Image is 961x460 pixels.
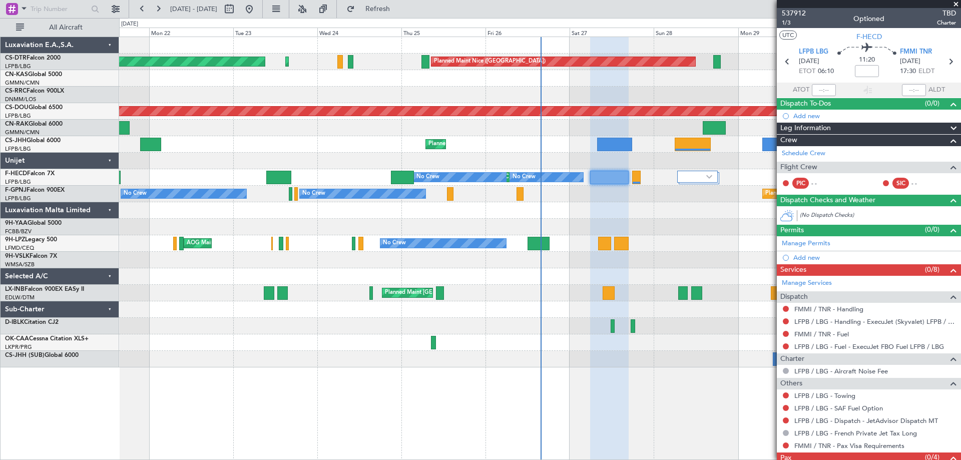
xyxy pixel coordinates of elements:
[5,294,35,301] a: EDLW/DTM
[780,353,804,365] span: Charter
[149,28,233,37] div: Mon 22
[780,291,808,303] span: Dispatch
[5,195,31,202] a: LFPB/LBG
[401,28,486,37] div: Thu 25
[288,54,339,69] div: Planned Maint Sofia
[124,186,147,201] div: No Crew
[5,220,28,226] span: 9H-YAA
[5,352,79,358] a: CS-JHH (SUB)Global 6000
[11,20,109,36] button: All Aircraft
[782,239,830,249] a: Manage Permits
[937,19,956,27] span: Charter
[5,343,32,351] a: LKPR/PRG
[765,186,923,201] div: Planned Maint [GEOGRAPHIC_DATA] ([GEOGRAPHIC_DATA])
[794,391,855,400] a: LFPB / LBG - Towing
[925,98,939,109] span: (0/0)
[892,178,909,189] div: SIC
[5,88,27,94] span: CS-RRC
[570,28,654,37] div: Sat 27
[780,378,802,389] span: Others
[5,253,30,259] span: 9H-VSLK
[317,28,401,37] div: Wed 24
[794,342,944,351] a: LFPB / LBG - Fuel - ExecuJet FBO Fuel LFPB / LBG
[187,236,267,251] div: AOG Maint Cannes (Mandelieu)
[780,123,831,134] span: Leg Information
[5,319,24,325] span: D-IBLK
[5,112,31,120] a: LFPB/LBG
[900,57,920,67] span: [DATE]
[5,138,61,144] a: CS-JHHGlobal 6000
[5,286,25,292] span: LX-INB
[5,88,64,94] a: CS-RRCFalcon 900LX
[5,336,29,342] span: OK-CAA
[793,112,956,120] div: Add new
[799,67,815,77] span: ETOT
[654,28,738,37] div: Sun 28
[5,286,84,292] a: LX-INBFalcon 900EX EASy II
[170,5,217,14] span: [DATE] - [DATE]
[5,129,40,136] a: GMMN/CMN
[928,85,945,95] span: ALDT
[856,32,882,42] span: F-HECD
[911,179,934,188] div: - -
[792,178,809,189] div: PIC
[5,55,27,61] span: CS-DTR
[794,404,883,412] a: LFPB / LBG - SAF Fuel Option
[486,28,570,37] div: Fri 26
[434,54,546,69] div: Planned Maint Nice ([GEOGRAPHIC_DATA])
[794,330,849,338] a: FMMI / TNR - Fuel
[5,79,40,87] a: GMMN/CMN
[5,187,27,193] span: F-GPNJ
[385,285,543,300] div: Planned Maint [GEOGRAPHIC_DATA] ([GEOGRAPHIC_DATA])
[811,179,834,188] div: - -
[853,14,884,24] div: Optioned
[794,305,863,313] a: FMMI / TNR - Handling
[782,8,806,19] span: 537912
[5,171,27,177] span: F-HECD
[302,186,325,201] div: No Crew
[5,105,63,111] a: CS-DOUGlobal 6500
[738,28,822,37] div: Mon 29
[383,236,406,251] div: No Crew
[706,175,712,179] img: arrow-gray.svg
[5,138,27,144] span: CS-JHH
[121,20,138,29] div: [DATE]
[5,261,35,268] a: WMSA/SZB
[799,57,819,67] span: [DATE]
[5,228,32,235] a: FCBB/BZV
[5,253,57,259] a: 9H-VSLKFalcon 7X
[799,47,828,57] span: LFPB LBG
[794,441,904,450] a: FMMI / TNR - Pax Visa Requirements
[794,416,938,425] a: LFPB / LBG - Dispatch - JetAdvisor Dispatch MT
[794,317,956,326] a: LFPB / LBG - Handling - ExecuJet (Skyvalet) LFPB / LBG
[5,105,29,111] span: CS-DOU
[5,237,25,243] span: 9H-LPZ
[782,19,806,27] span: 1/3
[925,224,939,235] span: (0/0)
[5,63,31,70] a: LFPB/LBG
[31,2,88,17] input: Trip Number
[5,244,34,252] a: LFMD/CEQ
[780,98,831,110] span: Dispatch To-Dos
[794,429,917,437] a: LFPB / LBG - French Private Jet Tax Long
[5,237,57,243] a: 9H-LPZLegacy 500
[937,8,956,19] span: TBD
[782,278,832,288] a: Manage Services
[818,67,834,77] span: 06:10
[900,47,932,57] span: FMMI TNR
[233,28,317,37] div: Tue 23
[793,253,956,262] div: Add new
[416,170,439,185] div: No Crew
[428,137,586,152] div: Planned Maint [GEOGRAPHIC_DATA] ([GEOGRAPHIC_DATA])
[5,352,45,358] span: CS-JHH (SUB)
[357,6,399,13] span: Refresh
[780,135,797,146] span: Crew
[780,195,875,206] span: Dispatch Checks and Weather
[5,178,31,186] a: LFPB/LBG
[5,171,55,177] a: F-HECDFalcon 7X
[5,187,65,193] a: F-GPNJFalcon 900EX
[780,225,804,236] span: Permits
[5,96,36,103] a: DNMM/LOS
[5,72,28,78] span: CN-KAS
[5,336,89,342] a: OK-CAACessna Citation XLS+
